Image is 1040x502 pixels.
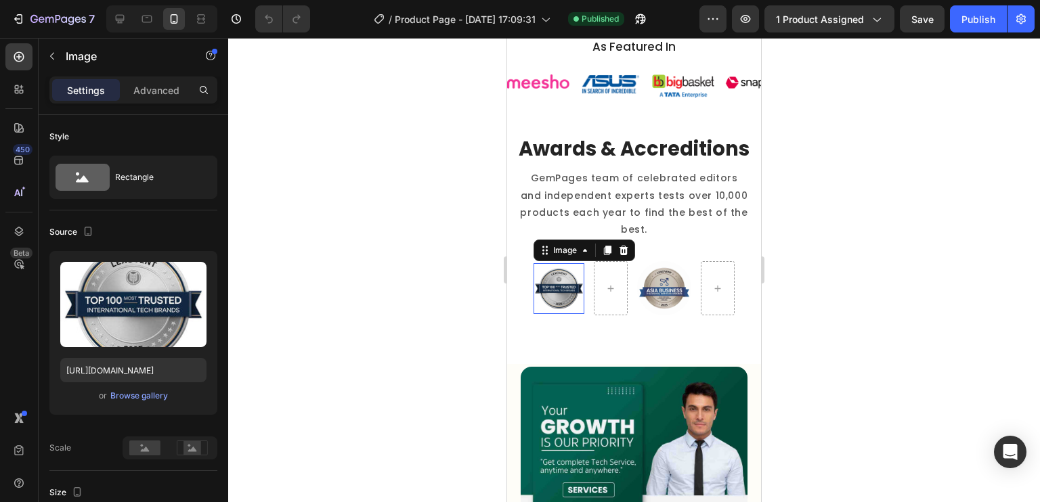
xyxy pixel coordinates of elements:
div: Undo/Redo [255,5,310,32]
p: Awards & Accreditions [12,99,242,124]
img: Alt Image [26,225,77,276]
img: gempages_576693825699840763-466d1958-01a7-466b-a377-3218ca831d21.svg [217,37,280,52]
div: Image [43,206,72,219]
div: 450 [13,144,32,155]
span: Published [582,13,619,25]
span: / [389,12,392,26]
span: Product Page - [DATE] 17:09:31 [395,12,536,26]
button: Save [900,5,945,32]
p: 7 [89,11,95,27]
div: Scale [49,442,71,454]
button: Publish [950,5,1007,32]
input: https://example.com/image.jpg [60,358,207,382]
p: GemPages team of celebrated editors and independent experts tests over 10,000 products each year ... [12,132,242,200]
div: Publish [961,12,995,26]
img: preview-image [60,262,207,347]
div: Rich Text Editor. Editing area: main [10,131,244,202]
p: Image [66,48,181,64]
div: Style [49,131,69,143]
p: Advanced [133,83,179,97]
span: 1 product assigned [776,12,864,26]
span: or [99,388,107,404]
span: Save [911,14,934,25]
p: Settings [67,83,105,97]
div: Source [49,223,96,242]
div: Beta [10,248,32,258]
button: Browse gallery [110,389,169,403]
div: Open Intercom Messenger [994,436,1026,468]
div: Browse gallery [110,390,168,402]
button: 7 [5,5,101,32]
img: Alt Image [130,223,184,277]
div: Size [49,484,85,502]
button: 1 product assigned [764,5,894,32]
iframe: Design area [507,38,761,502]
div: Rectangle [115,162,198,193]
